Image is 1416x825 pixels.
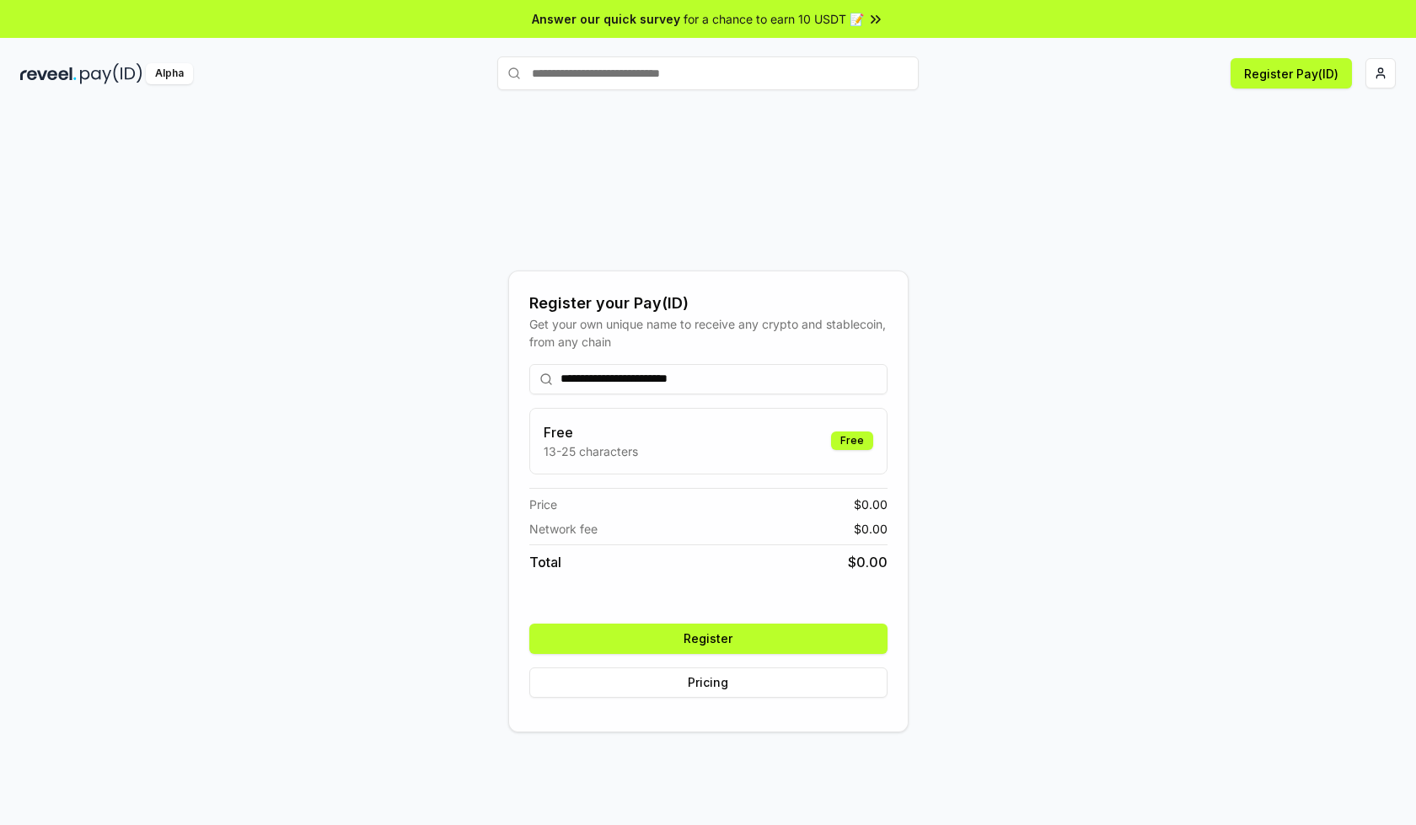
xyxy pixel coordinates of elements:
h3: Free [544,422,638,442]
p: 13-25 characters [544,442,638,460]
div: Register your Pay(ID) [529,292,888,315]
span: for a chance to earn 10 USDT 📝 [684,10,864,28]
span: Network fee [529,520,598,538]
button: Register [529,624,888,654]
img: reveel_dark [20,63,77,84]
span: Price [529,496,557,513]
span: $ 0.00 [848,552,888,572]
div: Get your own unique name to receive any crypto and stablecoin, from any chain [529,315,888,351]
div: Free [831,431,873,450]
span: Total [529,552,561,572]
span: Answer our quick survey [532,10,680,28]
button: Register Pay(ID) [1231,58,1352,88]
img: pay_id [80,63,142,84]
span: $ 0.00 [854,520,888,538]
button: Pricing [529,667,888,698]
span: $ 0.00 [854,496,888,513]
div: Alpha [146,63,193,84]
